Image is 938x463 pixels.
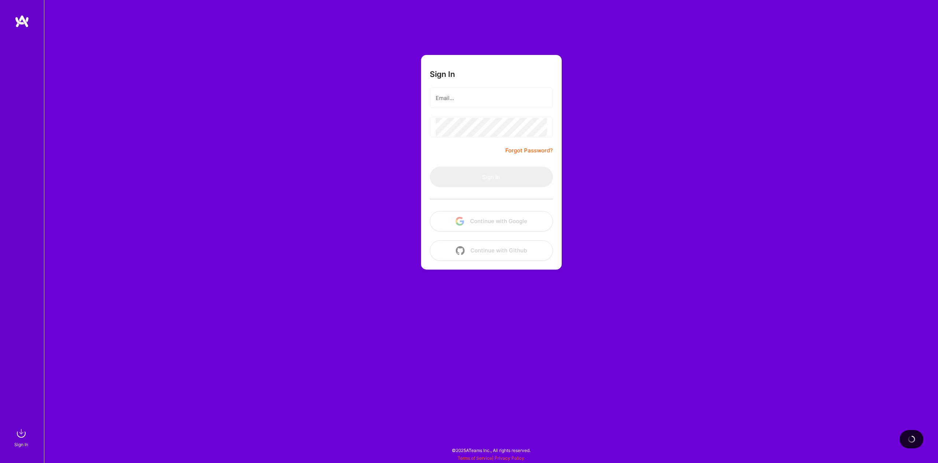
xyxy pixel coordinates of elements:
[505,146,553,155] a: Forgot Password?
[430,211,553,231] button: Continue with Google
[430,240,553,261] button: Continue with Github
[458,455,524,461] span: |
[44,441,938,459] div: © 2025 ATeams Inc., All rights reserved.
[495,455,524,461] a: Privacy Policy
[430,70,455,79] h3: Sign In
[14,441,28,448] div: Sign In
[458,455,492,461] a: Terms of Service
[456,246,465,255] img: icon
[15,15,29,28] img: logo
[430,167,553,187] button: Sign In
[436,89,547,107] input: Email...
[14,426,29,441] img: sign in
[455,217,464,226] img: icon
[15,426,29,448] a: sign inSign In
[908,436,915,443] img: loading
